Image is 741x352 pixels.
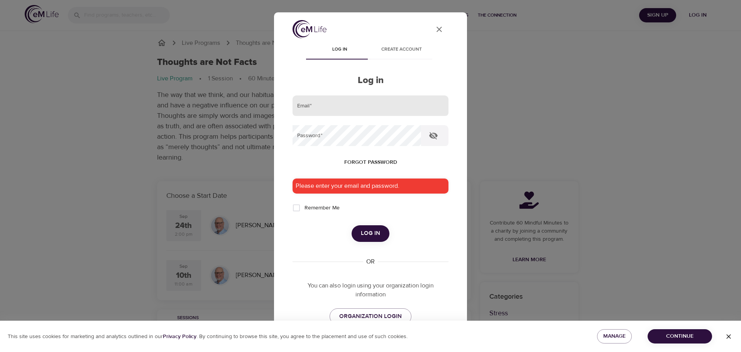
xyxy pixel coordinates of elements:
p: You can also login using your organization login information [293,281,448,299]
a: ORGANIZATION LOGIN [330,308,411,325]
button: close [430,20,448,39]
img: logo [293,20,327,38]
div: Please enter your email and password. [293,179,448,194]
span: Log in [313,46,366,54]
span: ORGANIZATION LOGIN [339,311,402,321]
span: Remember Me [305,204,340,212]
span: Create account [375,46,428,54]
span: Manage [603,332,626,341]
h2: Log in [293,75,448,86]
b: Privacy Policy [163,333,196,340]
span: Forgot password [344,158,397,167]
button: Log in [352,225,389,241]
div: disabled tabs example [293,41,448,60]
span: Log in [361,228,380,238]
button: Forgot password [341,155,400,170]
div: OR [363,257,378,266]
span: Continue [654,332,706,341]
